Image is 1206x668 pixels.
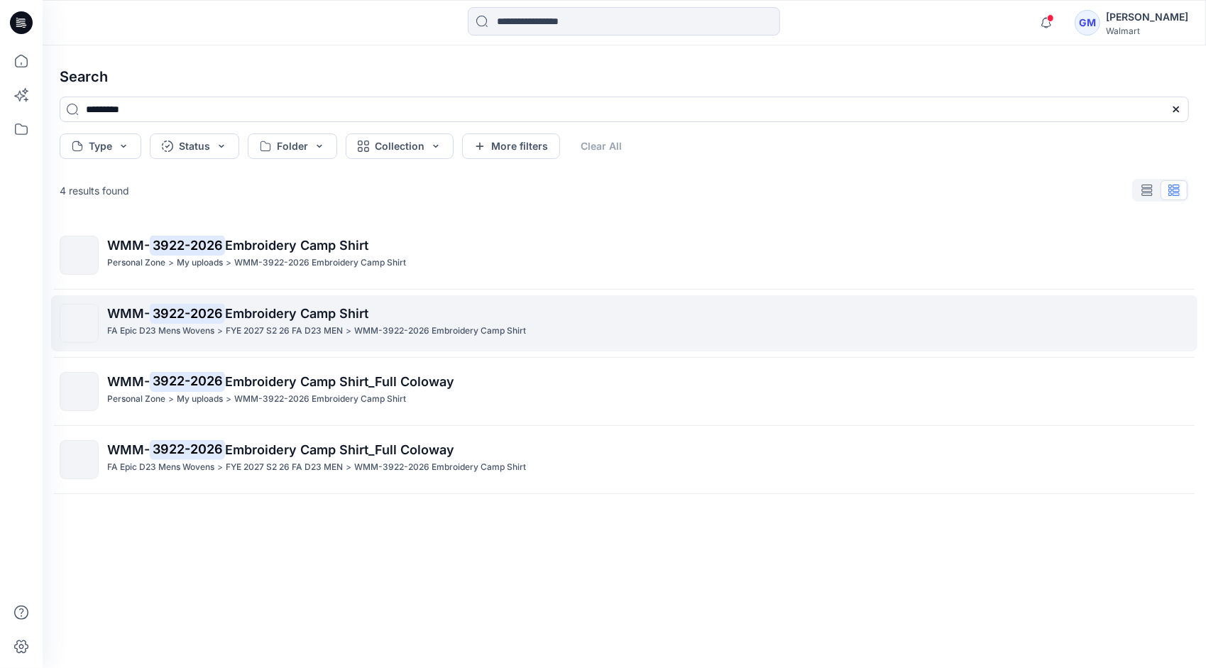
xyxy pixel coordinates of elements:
mark: 3922-2026 [150,235,225,255]
p: FYE 2027 S2 26 FA D23 MEN [226,324,343,339]
mark: 3922-2026 [150,439,225,459]
button: More filters [462,133,560,159]
p: Personal Zone [107,392,165,407]
p: FA Epic D23 Mens Wovens [107,460,214,475]
a: WMM-3922-2026Embroidery Camp Shirt_Full ColowayFA Epic D23 Mens Wovens>FYE 2027 S2 26 FA D23 MEN>... [51,432,1197,488]
button: Type [60,133,141,159]
span: WMM- [107,306,150,321]
p: WMM-3922-2026 Embroidery Camp Shirt [234,392,406,407]
h4: Search [48,57,1200,97]
mark: 3922-2026 [150,303,225,323]
p: > [168,256,174,270]
p: > [346,460,351,475]
p: My uploads [177,256,223,270]
button: Folder [248,133,337,159]
p: WMM-3922-2026 Embroidery Camp Shirt [354,460,526,475]
span: Embroidery Camp Shirt [225,238,368,253]
p: WMM-3922-2026 Embroidery Camp Shirt [354,324,526,339]
p: > [226,256,231,270]
p: 4 results found [60,183,129,198]
p: WMM-3922-2026 Embroidery Camp Shirt [234,256,406,270]
p: > [168,392,174,407]
p: Personal Zone [107,256,165,270]
button: Status [150,133,239,159]
div: Walmart [1106,26,1188,36]
p: > [217,324,223,339]
span: Embroidery Camp Shirt [225,306,368,321]
div: [PERSON_NAME] [1106,9,1188,26]
p: FA Epic D23 Mens Wovens [107,324,214,339]
p: > [217,460,223,475]
p: > [226,392,231,407]
span: Embroidery Camp Shirt_Full Coloway [225,374,454,389]
mark: 3922-2026 [150,371,225,391]
span: Embroidery Camp Shirt_Full Coloway [225,442,454,457]
a: WMM-3922-2026Embroidery Camp ShirtFA Epic D23 Mens Wovens>FYE 2027 S2 26 FA D23 MEN>WMM-3922-2026... [51,295,1197,351]
span: WMM- [107,374,150,389]
span: WMM- [107,442,150,457]
p: My uploads [177,392,223,407]
a: WMM-3922-2026Embroidery Camp Shirt_Full ColowayPersonal Zone>My uploads>WMM-3922-2026 Embroidery ... [51,363,1197,420]
p: FYE 2027 S2 26 FA D23 MEN [226,460,343,475]
div: GM [1075,10,1100,35]
p: > [346,324,351,339]
a: WMM-3922-2026Embroidery Camp ShirtPersonal Zone>My uploads>WMM-3922-2026 Embroidery Camp Shirt [51,227,1197,283]
span: WMM- [107,238,150,253]
button: Collection [346,133,454,159]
